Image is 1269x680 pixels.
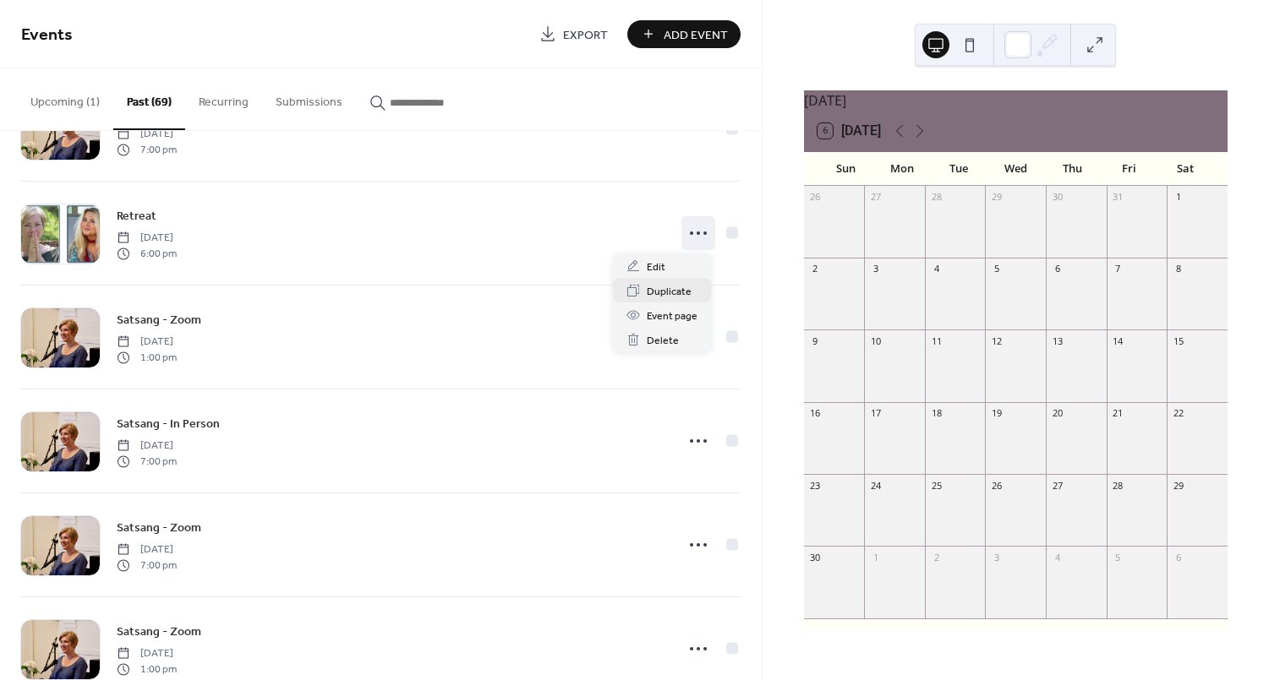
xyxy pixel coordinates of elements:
[990,407,1003,420] div: 19
[930,479,943,492] div: 25
[1172,191,1184,204] div: 1
[990,479,1003,492] div: 26
[930,191,943,204] div: 28
[117,231,177,246] span: [DATE]
[1157,152,1214,186] div: Sat
[527,20,621,48] a: Export
[117,661,177,677] span: 1:00 pm
[1172,479,1184,492] div: 29
[117,520,201,537] span: Satsang - Zoom
[990,191,1003,204] div: 29
[647,332,679,350] span: Delete
[117,414,220,433] a: Satsang - In Person
[1051,551,1064,563] div: 4
[117,208,156,226] span: Retreat
[930,335,943,347] div: 11
[869,551,882,563] div: 1
[117,646,177,661] span: [DATE]
[117,350,177,365] span: 1:00 pm
[1112,551,1124,563] div: 5
[647,307,697,325] span: Event page
[113,68,185,130] button: Past (69)
[869,263,882,275] div: 3
[1051,263,1064,275] div: 6
[812,119,887,143] button: 6[DATE]
[117,416,220,433] span: Satsang - In Person
[1044,152,1101,186] div: Thu
[809,263,822,275] div: 2
[869,335,882,347] div: 10
[262,68,356,128] button: Submissions
[117,542,177,558] span: [DATE]
[647,258,665,276] span: Edit
[930,263,943,275] div: 4
[117,623,201,641] span: Satsang - Zoom
[17,68,113,128] button: Upcoming (1)
[809,407,822,420] div: 16
[1051,191,1064,204] div: 30
[990,263,1003,275] div: 5
[1112,335,1124,347] div: 14
[869,191,882,204] div: 27
[809,479,822,492] div: 23
[930,551,943,563] div: 2
[117,312,201,329] span: Satsang - Zoom
[1112,479,1124,492] div: 28
[647,283,692,301] span: Duplicate
[117,438,177,454] span: [DATE]
[869,407,882,420] div: 17
[117,622,201,641] a: Satsang - Zoom
[185,68,262,128] button: Recurring
[930,407,943,420] div: 18
[987,152,1044,186] div: Wed
[117,518,201,537] a: Satsang - Zoom
[818,152,874,186] div: Sun
[1172,407,1184,420] div: 22
[1112,191,1124,204] div: 31
[1101,152,1157,186] div: Fri
[117,310,201,329] a: Satsang - Zoom
[1112,407,1124,420] div: 21
[664,26,728,44] span: Add Event
[627,20,741,48] button: Add Event
[1051,407,1064,420] div: 20
[1172,263,1184,275] div: 8
[990,335,1003,347] div: 12
[117,558,177,573] span: 7:00 pm
[21,19,73,52] span: Events
[809,335,822,347] div: 9
[990,551,1003,563] div: 3
[1051,335,1064,347] div: 13
[117,127,177,142] span: [DATE]
[1112,263,1124,275] div: 7
[1172,551,1184,563] div: 6
[931,152,987,186] div: Tue
[874,152,931,186] div: Mon
[804,90,1228,111] div: [DATE]
[117,246,177,261] span: 6:00 pm
[809,191,822,204] div: 26
[869,479,882,492] div: 24
[117,454,177,469] span: 7:00 pm
[1051,479,1064,492] div: 27
[809,551,822,563] div: 30
[117,206,156,226] a: Retreat
[117,335,177,350] span: [DATE]
[117,142,177,157] span: 7:00 pm
[1172,335,1184,347] div: 15
[563,26,608,44] span: Export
